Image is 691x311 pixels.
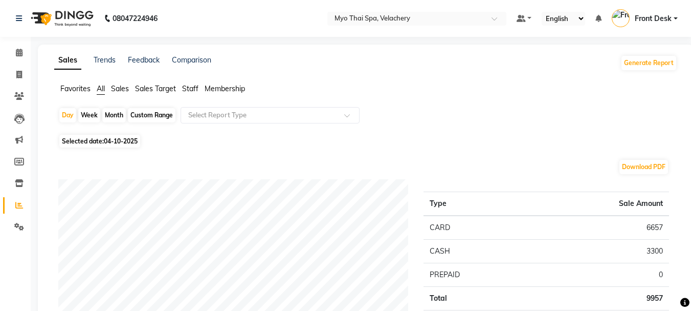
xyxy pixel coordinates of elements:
[54,51,81,70] a: Sales
[60,84,91,93] span: Favorites
[182,84,198,93] span: Staff
[529,287,669,310] td: 9957
[128,108,175,122] div: Custom Range
[102,108,126,122] div: Month
[113,4,158,33] b: 08047224946
[621,56,676,70] button: Generate Report
[423,263,529,287] td: PREPAID
[529,263,669,287] td: 0
[78,108,100,122] div: Week
[423,240,529,263] td: CASH
[529,216,669,240] td: 6657
[59,135,140,148] span: Selected date:
[104,137,138,145] span: 04-10-2025
[128,55,160,65] a: Feedback
[135,84,176,93] span: Sales Target
[59,108,76,122] div: Day
[423,216,529,240] td: CARD
[97,84,105,93] span: All
[529,192,669,216] th: Sale Amount
[423,192,529,216] th: Type
[619,160,668,174] button: Download PDF
[529,240,669,263] td: 3300
[172,55,211,65] a: Comparison
[612,9,630,27] img: Front Desk
[26,4,96,33] img: logo
[111,84,129,93] span: Sales
[205,84,245,93] span: Membership
[423,287,529,310] td: Total
[94,55,116,65] a: Trends
[635,13,672,24] span: Front Desk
